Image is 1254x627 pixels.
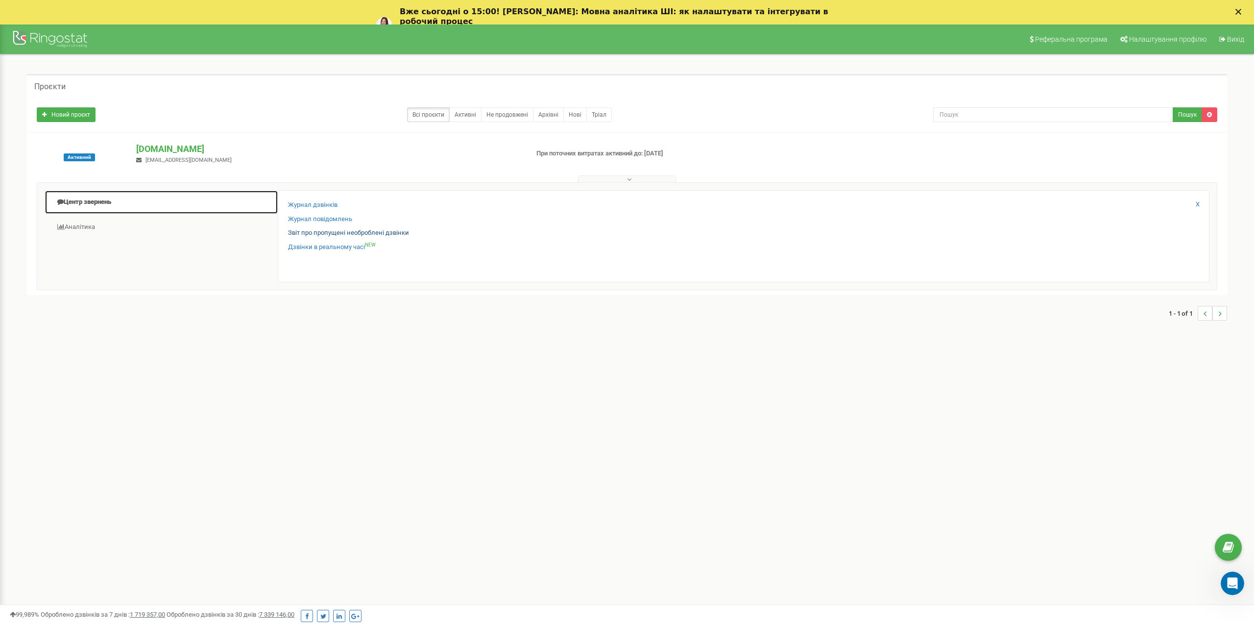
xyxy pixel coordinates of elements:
[64,153,95,161] span: Активний
[1169,306,1198,321] span: 1 - 1 of 1
[1221,572,1244,595] iframe: Intercom live chat
[41,611,165,618] span: Оброблено дзвінків за 7 днів :
[288,201,338,210] a: Журнал дзвінків
[1196,200,1200,209] a: X
[167,611,294,618] span: Оброблено дзвінків за 30 днів :
[10,611,39,618] span: 99,989%
[288,215,352,224] a: Журнал повідомлень
[1173,107,1202,122] button: Пошук
[586,107,612,122] a: Тріал
[259,611,294,618] u: 7 339 146,00
[1235,9,1245,15] div: Закрити
[365,242,376,248] sup: NEW
[1169,296,1227,330] nav: ...
[136,143,520,155] p: [DOMAIN_NAME]
[37,107,96,122] a: Новий проєкт
[563,107,587,122] a: Нові
[1213,25,1249,54] a: Вихід
[1129,35,1206,43] span: Налаштування профілю
[145,157,232,163] span: [EMAIL_ADDRESS][DOMAIN_NAME]
[1114,25,1211,54] a: Налаштування профілю
[288,243,376,252] a: Дзвінки в реальному часіNEW
[933,107,1173,122] input: Пошук
[400,7,828,26] b: Вже сьогодні о 15:00! [PERSON_NAME]: Мовна аналітика ШІ: як налаштувати та інтегрувати в робочий ...
[481,107,533,122] a: Не продовжені
[1035,35,1108,43] span: Реферальна програма
[45,190,278,214] a: Центр звернень
[1023,25,1112,54] a: Реферальна програма
[376,17,392,33] img: Profile image for Yuliia
[533,107,564,122] a: Архівні
[34,82,66,91] h5: Проєкти
[130,611,165,618] u: 1 719 357,00
[449,107,482,122] a: Активні
[536,149,820,158] p: При поточних витратах активний до: [DATE]
[1227,35,1244,43] span: Вихід
[45,215,278,239] a: Аналiтика
[288,228,409,238] a: Звіт про пропущені необроблені дзвінки
[407,107,450,122] a: Всі проєкти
